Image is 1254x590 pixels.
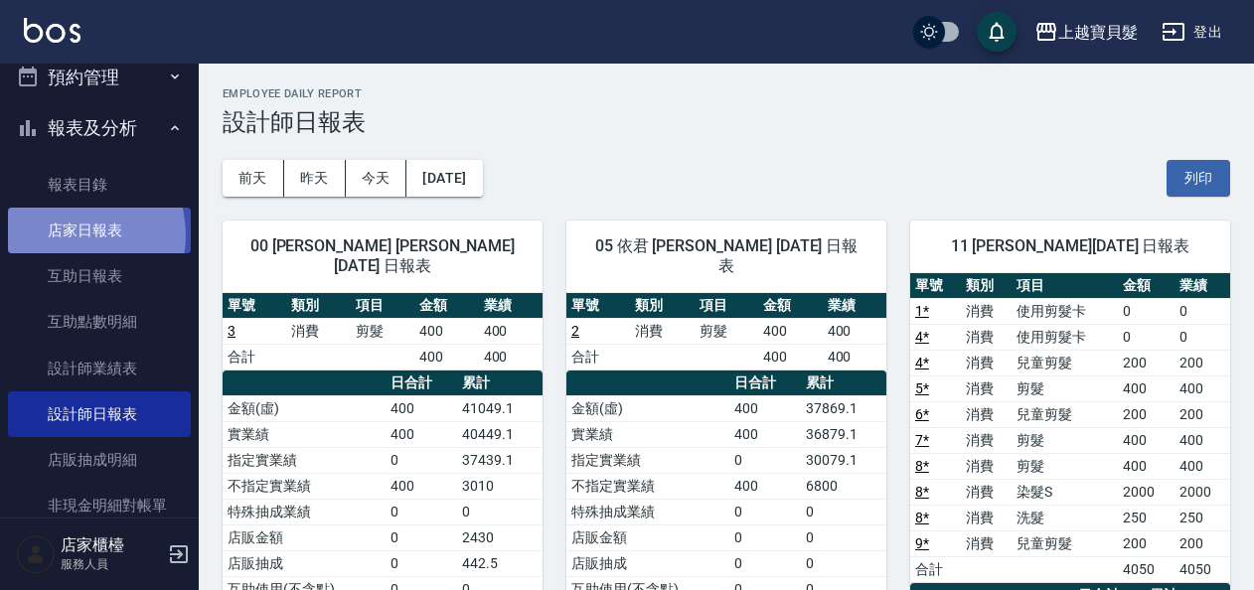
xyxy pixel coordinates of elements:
[1118,324,1174,350] td: 0
[961,427,1012,453] td: 消費
[1012,453,1118,479] td: 剪髮
[961,505,1012,530] td: 消費
[1175,273,1230,299] th: 業績
[1026,12,1146,53] button: 上越寶貝髮
[457,524,543,550] td: 2430
[1175,350,1230,375] td: 200
[801,550,886,576] td: 0
[961,453,1012,479] td: 消費
[823,318,886,344] td: 400
[910,556,961,582] td: 合計
[457,421,543,447] td: 40449.1
[695,318,758,344] td: 剪髮
[729,473,801,499] td: 400
[223,421,386,447] td: 實業績
[479,318,543,344] td: 400
[590,236,862,276] span: 05 依君 [PERSON_NAME] [DATE] 日報表
[223,473,386,499] td: 不指定實業績
[1012,479,1118,505] td: 染髮S
[729,499,801,524] td: 0
[1175,530,1230,556] td: 200
[223,524,386,550] td: 店販金額
[1118,350,1174,375] td: 200
[571,323,579,339] a: 2
[386,473,457,499] td: 400
[1012,375,1118,401] td: 剪髮
[386,447,457,473] td: 0
[351,318,414,344] td: 剪髮
[961,350,1012,375] td: 消費
[246,236,519,276] span: 00 [PERSON_NAME] [PERSON_NAME] [DATE] 日報表
[729,447,801,473] td: 0
[414,293,478,319] th: 金額
[566,395,729,421] td: 金額(虛)
[758,293,822,319] th: 金額
[8,162,191,208] a: 報表目錄
[386,499,457,524] td: 0
[801,370,886,396] th: 累計
[386,421,457,447] td: 400
[801,499,886,524] td: 0
[566,293,630,319] th: 單號
[1118,453,1174,479] td: 400
[1154,14,1230,51] button: 登出
[1175,427,1230,453] td: 400
[910,273,961,299] th: 單號
[1012,530,1118,556] td: 兒童剪髮
[1012,350,1118,375] td: 兒童剪髮
[61,555,162,573] p: 服務人員
[1175,324,1230,350] td: 0
[1118,375,1174,401] td: 400
[8,208,191,253] a: 店家日報表
[1118,298,1174,324] td: 0
[24,18,80,43] img: Logo
[801,524,886,550] td: 0
[934,236,1206,256] span: 11 [PERSON_NAME][DATE] 日報表
[961,479,1012,505] td: 消費
[977,12,1017,52] button: save
[1175,298,1230,324] td: 0
[8,437,191,483] a: 店販抽成明細
[8,52,191,103] button: 預約管理
[823,293,886,319] th: 業績
[566,421,729,447] td: 實業績
[1175,453,1230,479] td: 400
[1118,273,1174,299] th: 金額
[566,473,729,499] td: 不指定實業績
[457,370,543,396] th: 累計
[566,293,886,370] table: a dense table
[8,391,191,437] a: 設計師日報表
[1012,298,1118,324] td: 使用剪髮卡
[566,499,729,524] td: 特殊抽成業績
[1012,505,1118,530] td: 洗髮
[961,324,1012,350] td: 消費
[457,395,543,421] td: 41049.1
[1118,505,1174,530] td: 250
[729,370,801,396] th: 日合計
[1175,479,1230,505] td: 2000
[801,421,886,447] td: 36879.1
[566,524,729,550] td: 店販金額
[961,401,1012,427] td: 消費
[1118,427,1174,453] td: 400
[1118,479,1174,505] td: 2000
[386,550,457,576] td: 0
[801,395,886,421] td: 37869.1
[8,299,191,345] a: 互助點數明細
[8,102,191,154] button: 報表及分析
[223,550,386,576] td: 店販抽成
[801,473,886,499] td: 6800
[406,160,482,197] button: [DATE]
[566,550,729,576] td: 店販抽成
[729,421,801,447] td: 400
[223,344,286,369] td: 合計
[351,293,414,319] th: 項目
[223,499,386,524] td: 特殊抽成業績
[286,293,350,319] th: 類別
[729,524,801,550] td: 0
[16,534,56,574] img: Person
[223,293,286,319] th: 單號
[695,293,758,319] th: 項目
[1012,273,1118,299] th: 項目
[223,395,386,421] td: 金額(虛)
